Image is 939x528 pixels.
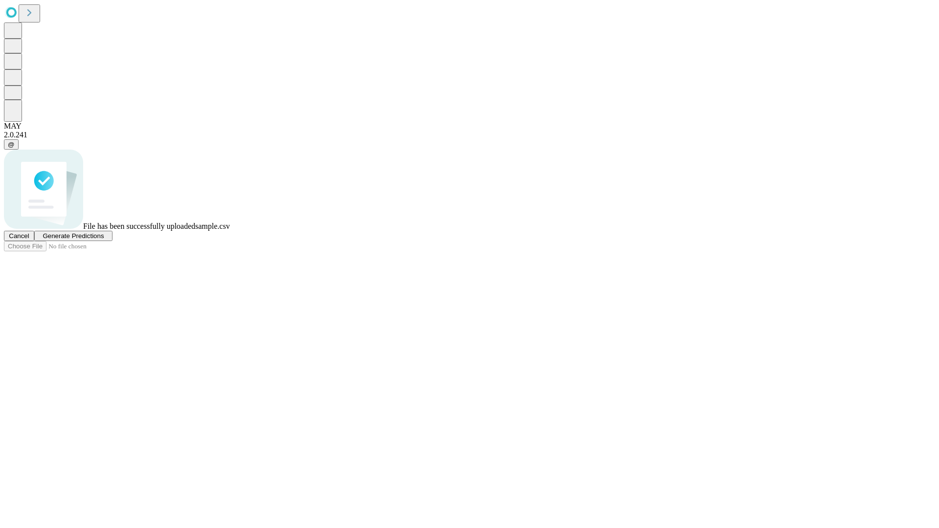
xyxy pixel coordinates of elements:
button: Generate Predictions [34,231,112,241]
span: sample.csv [195,222,230,230]
span: Cancel [9,232,29,240]
span: File has been successfully uploaded [83,222,195,230]
div: 2.0.241 [4,131,935,139]
button: @ [4,139,19,150]
span: Generate Predictions [43,232,104,240]
span: @ [8,141,15,148]
button: Cancel [4,231,34,241]
div: MAY [4,122,935,131]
